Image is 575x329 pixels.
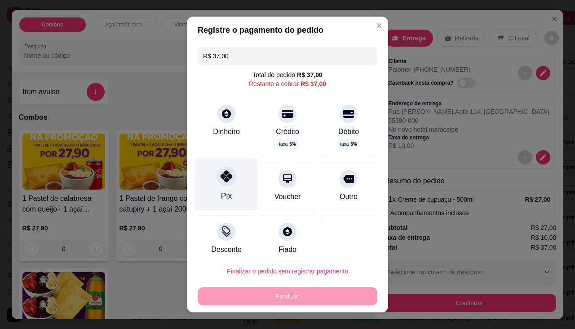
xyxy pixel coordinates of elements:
[372,18,386,33] button: Close
[340,141,357,147] p: taxa
[213,126,240,137] div: Dinheiro
[338,126,359,137] div: Débito
[301,79,326,88] div: R$ 37,00
[203,47,372,65] input: Ex.: hambúrguer de cordeiro
[221,190,232,202] div: Pix
[289,141,296,147] span: 5 %
[276,126,299,137] div: Crédito
[350,141,357,147] span: 5 %
[211,244,242,255] div: Desconto
[249,79,326,88] div: Restante a cobrar
[198,262,377,280] button: Finalizar o pedido sem registrar pagamento
[187,17,388,43] header: Registre o pagamento do pedido
[252,70,323,79] div: Total do pedido
[279,141,296,147] p: taxa
[279,244,296,255] div: Fiado
[274,191,301,202] div: Voucher
[340,191,358,202] div: Outro
[297,70,323,79] div: R$ 37,00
